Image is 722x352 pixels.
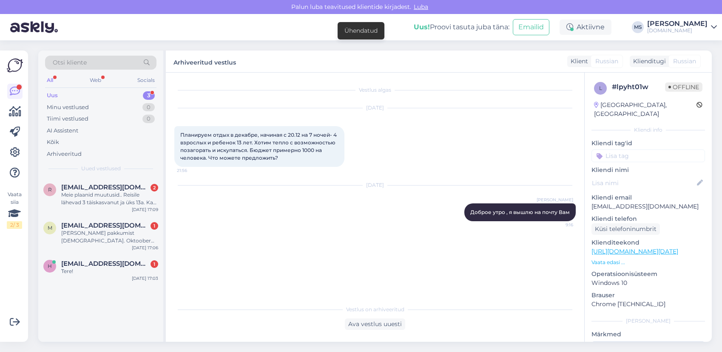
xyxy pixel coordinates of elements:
[47,91,58,100] div: Uus
[595,57,618,66] span: Russian
[591,317,705,325] div: [PERSON_NAME]
[143,91,155,100] div: 3
[47,150,82,158] div: Arhiveeritud
[591,166,705,175] p: Kliendi nimi
[151,260,158,268] div: 1
[48,263,52,269] span: h
[174,104,576,112] div: [DATE]
[541,222,573,228] span: 9:16
[132,206,158,213] div: [DATE] 17:09
[630,57,666,66] div: Klienditugi
[173,56,236,67] label: Arhiveeritud vestlus
[591,238,705,247] p: Klienditeekond
[61,222,150,229] span: Mjaanov@gmail.com
[673,57,696,66] span: Russian
[61,268,158,275] div: Tere!
[612,82,665,92] div: # lpyht01w
[142,115,155,123] div: 0
[177,167,209,174] span: 21:56
[647,27,708,34] div: [DOMAIN_NAME]
[591,291,705,300] p: Brauser
[180,132,338,161] span: Планируем отдых в декабре, начиная с 20.12 на 7 ночей- 4 взрослых и ребенок 13 лет. Хотим тепло с...
[61,183,150,191] span: ratsep.annika1995@gmail.com
[151,222,158,230] div: 1
[647,20,717,34] a: [PERSON_NAME][DOMAIN_NAME]
[591,202,705,211] p: [EMAIL_ADDRESS][DOMAIN_NAME]
[136,75,156,86] div: Socials
[61,191,158,206] div: Meie plaanid muutusid.. Reisile lähevad 3 täiskasvanut ja üks 13a. Kas saate saata uued pakkumise...
[132,275,158,282] div: [DATE] 17:03
[48,186,52,193] span: r
[414,22,509,32] div: Proovi tasuta juba täna:
[599,85,602,91] span: l
[632,21,644,33] div: MS
[47,115,88,123] div: Tiimi vestlused
[81,165,121,172] span: Uued vestlused
[591,214,705,223] p: Kliendi telefon
[567,57,588,66] div: Klient
[345,318,405,330] div: Ava vestlus uuesti
[591,270,705,279] p: Operatsioonisüsteem
[61,229,158,245] div: [PERSON_NAME] pakkumist [DEMOGRAPHIC_DATA]. Oktoober ükskõik mis kuupäev soodsam oleks. 2 täiskas...
[47,138,59,146] div: Kõik
[88,75,103,86] div: Web
[344,26,378,35] div: Ühendatud
[7,221,22,229] div: 2 / 3
[647,20,708,27] div: [PERSON_NAME]
[591,259,705,266] p: Vaata edasi ...
[591,330,705,339] p: Märkmed
[61,260,150,268] span: helenaenok21@gmail.com
[151,184,158,191] div: 2
[560,20,611,35] div: Aktiivne
[174,181,576,189] div: [DATE]
[470,209,570,215] span: Доброе утро , я вышлю на почту Вам
[591,149,705,162] input: Lisa tag
[411,3,431,11] span: Luba
[47,127,78,135] div: AI Assistent
[591,223,660,235] div: Küsi telefoninumbrit
[346,306,404,313] span: Vestlus on arhiveeritud
[592,178,695,188] input: Lisa nimi
[132,245,158,251] div: [DATE] 17:06
[53,58,87,67] span: Otsi kliente
[48,225,52,231] span: M
[591,193,705,202] p: Kliendi email
[45,75,55,86] div: All
[537,197,573,203] span: [PERSON_NAME]
[591,139,705,148] p: Kliendi tag'id
[665,82,702,92] span: Offline
[414,23,430,31] b: Uus!
[594,101,696,118] div: [GEOGRAPHIC_DATA], [GEOGRAPHIC_DATA]
[174,86,576,94] div: Vestlus algas
[142,103,155,112] div: 0
[591,248,678,255] a: [URL][DOMAIN_NAME][DATE]
[591,300,705,309] p: Chrome [TECHNICAL_ID]
[513,19,549,35] button: Emailid
[591,279,705,287] p: Windows 10
[47,103,89,112] div: Minu vestlused
[7,57,23,73] img: Askly Logo
[591,126,705,134] div: Kliendi info
[7,191,22,229] div: Vaata siia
